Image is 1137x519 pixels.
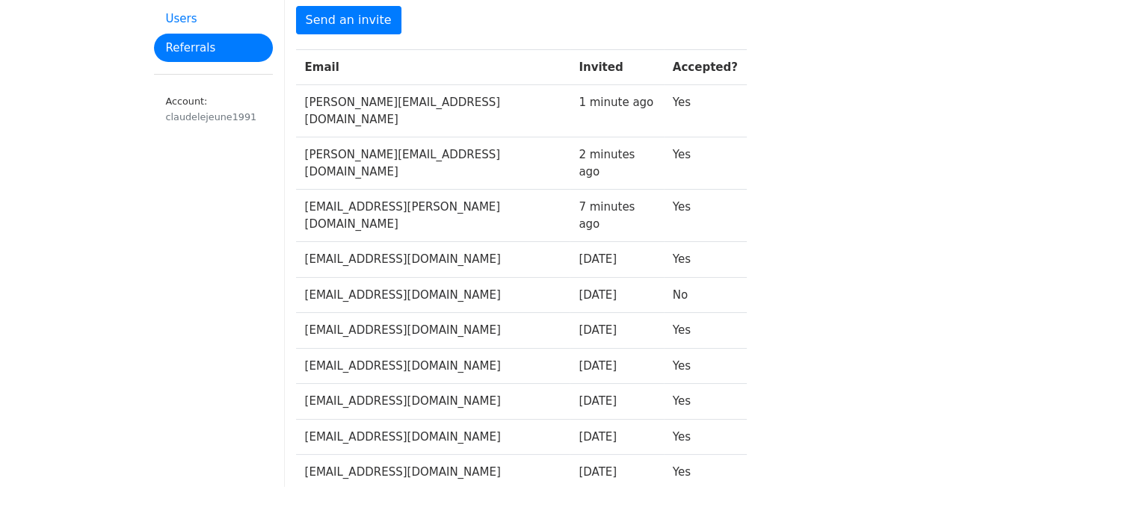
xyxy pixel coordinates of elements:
[296,384,570,420] td: [EMAIL_ADDRESS][DOMAIN_NAME]
[664,277,747,313] td: No
[570,419,663,455] td: [DATE]
[166,110,261,124] div: claudelejeune1991
[570,455,663,490] td: [DATE]
[570,313,663,349] td: [DATE]
[570,348,663,384] td: [DATE]
[296,455,570,490] td: [EMAIL_ADDRESS][DOMAIN_NAME]
[570,384,663,420] td: [DATE]
[296,313,570,349] td: [EMAIL_ADDRESS][DOMAIN_NAME]
[664,137,747,190] td: Yes
[296,49,570,85] th: Email
[296,6,401,34] a: Send an invite
[296,137,570,190] td: [PERSON_NAME][EMAIL_ADDRESS][DOMAIN_NAME]
[570,85,663,137] td: 1 minute ago
[296,190,570,242] td: [EMAIL_ADDRESS][PERSON_NAME][DOMAIN_NAME]
[570,242,663,278] td: [DATE]
[154,4,273,34] a: Users
[296,419,570,455] td: [EMAIL_ADDRESS][DOMAIN_NAME]
[664,455,747,490] td: Yes
[664,242,747,278] td: Yes
[1062,447,1137,519] div: Widget de chat
[296,277,570,313] td: [EMAIL_ADDRESS][DOMAIN_NAME]
[664,190,747,242] td: Yes
[296,348,570,384] td: [EMAIL_ADDRESS][DOMAIN_NAME]
[664,384,747,420] td: Yes
[166,96,261,124] small: Account:
[154,34,273,63] a: Referrals
[664,85,747,137] td: Yes
[570,190,663,242] td: 7 minutes ago
[570,49,663,85] th: Invited
[664,49,747,85] th: Accepted?
[664,419,747,455] td: Yes
[296,85,570,137] td: [PERSON_NAME][EMAIL_ADDRESS][DOMAIN_NAME]
[1062,447,1137,519] iframe: Chat Widget
[664,348,747,384] td: Yes
[296,242,570,278] td: [EMAIL_ADDRESS][DOMAIN_NAME]
[570,137,663,190] td: 2 minutes ago
[570,277,663,313] td: [DATE]
[664,313,747,349] td: Yes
